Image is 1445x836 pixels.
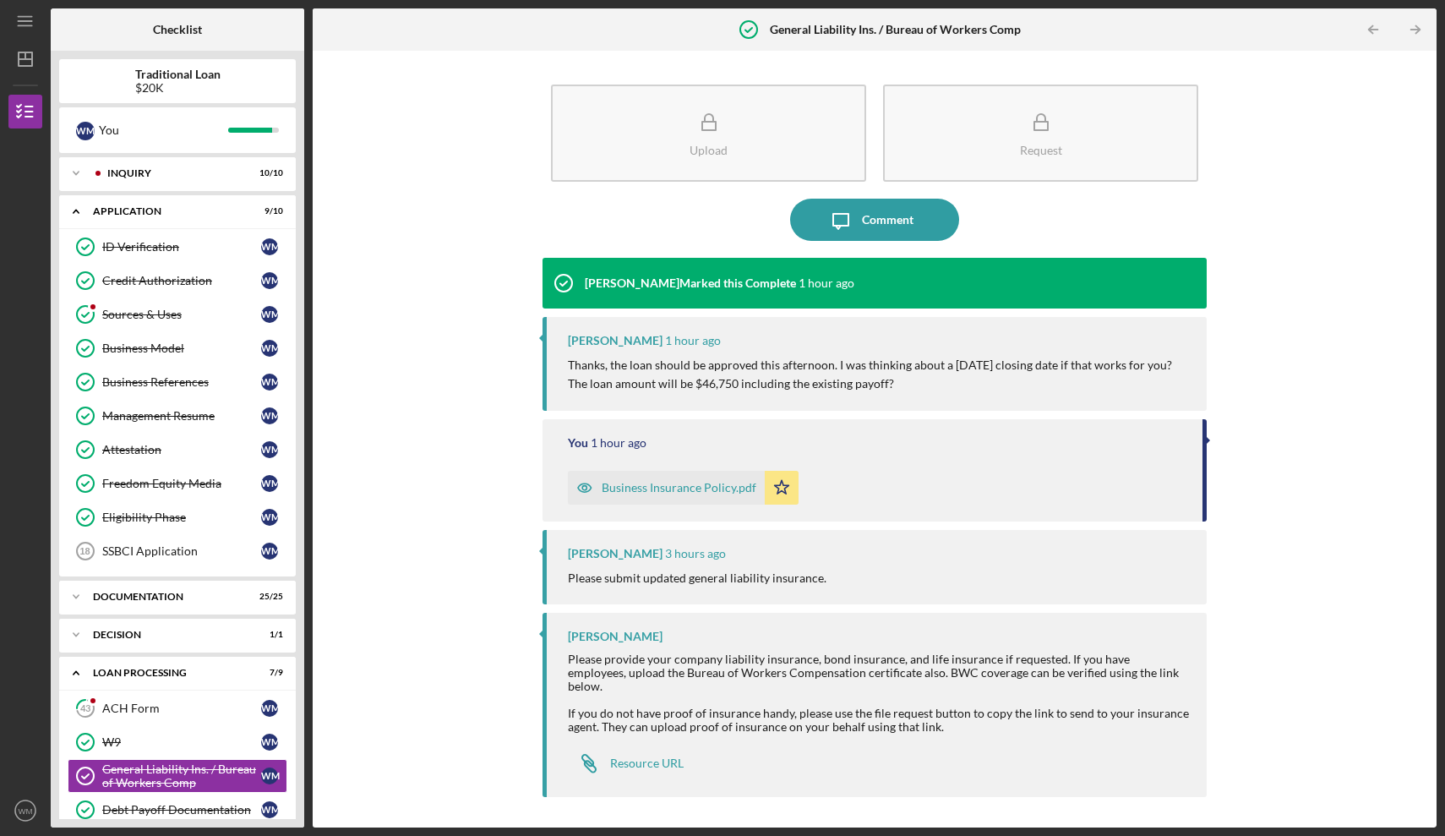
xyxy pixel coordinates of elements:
a: Resource URL [568,746,684,780]
div: Business References [102,375,261,389]
div: 25 / 25 [253,592,283,602]
tspan: 43 [80,703,90,714]
div: Management Resume [102,409,261,423]
button: WM [8,794,42,828]
p: Thanks, the loan should be approved this afternoon. I was thinking about a [DATE] closing date if... [568,356,1190,394]
div: Debt Payoff Documentation [102,803,261,817]
a: Eligibility PhaseWM [68,500,287,534]
a: AttestationWM [68,433,287,467]
a: ID VerificationWM [68,230,287,264]
p: Please submit updated general liability insurance. [568,569,826,587]
div: Business Insurance Policy.pdf [602,481,756,494]
div: Eligibility Phase [102,511,261,524]
a: Sources & UsesWM [68,298,287,331]
div: W M [261,272,278,289]
div: [PERSON_NAME] [568,547,663,560]
div: Sources & Uses [102,308,261,321]
a: Debt Payoff DocumentationWM [68,793,287,827]
div: W M [261,441,278,458]
a: Business ReferencesWM [68,365,287,399]
button: Comment [790,199,959,241]
text: WM [18,806,32,816]
a: Management ResumeWM [68,399,287,433]
div: 9 / 10 [253,206,283,216]
div: W9 [102,735,261,749]
div: Please provide your company liability insurance, bond insurance, and life insurance if requested.... [568,653,1190,693]
div: [PERSON_NAME] Marked this Complete [585,276,796,290]
div: W M [261,374,278,391]
div: W M [261,407,278,424]
a: Business ModelWM [68,331,287,365]
div: Comment [862,199,913,241]
a: Credit AuthorizationWM [68,264,287,298]
a: W9WM [68,725,287,759]
div: ID Verification [102,240,261,254]
div: Credit Authorization [102,274,261,287]
div: W M [261,306,278,323]
div: Freedom Equity Media [102,477,261,490]
div: W M [261,801,278,818]
div: W M [261,475,278,492]
div: Loan Processing [93,668,241,678]
div: W M [261,768,278,784]
div: Upload [690,144,728,156]
div: Resource URL [610,757,684,770]
div: [PERSON_NAME] [568,334,663,347]
div: Attestation [102,443,261,456]
div: Request [1020,144,1062,156]
div: W M [261,509,278,526]
b: Checklist [153,23,202,36]
div: W M [76,122,95,140]
a: 18SSBCI ApplicationWM [68,534,287,568]
div: W M [261,700,278,717]
time: 2025-09-02 18:08 [591,436,646,450]
b: General Liability Ins. / Bureau of Workers Comp [770,23,1021,36]
tspan: 18 [79,546,90,556]
div: $20K [135,81,221,95]
div: W M [261,340,278,357]
div: Business Model [102,342,261,355]
div: Application [93,206,241,216]
a: Freedom Equity MediaWM [68,467,287,500]
div: Inquiry [107,168,241,178]
button: Upload [551,85,866,182]
div: 7 / 9 [253,668,283,678]
div: You [568,436,588,450]
div: 10 / 10 [253,168,283,178]
div: W M [261,543,278,560]
div: Decision [93,630,241,640]
div: If you do not have proof of insurance handy, please use the file request button to copy the link ... [568,707,1190,734]
time: 2025-09-02 18:10 [799,276,854,290]
div: General Liability Ins. / Bureau of Workers Comp [102,762,261,790]
time: 2025-09-02 18:10 [665,334,721,347]
button: Request [883,85,1198,182]
button: Business Insurance Policy.pdf [568,471,799,505]
div: W M [261,238,278,255]
div: Documentation [93,592,241,602]
a: 43ACH FormWM [68,691,287,725]
a: General Liability Ins. / Bureau of Workers CompWM [68,759,287,793]
b: Traditional Loan [135,68,221,81]
div: 1 / 1 [253,630,283,640]
div: ACH Form [102,702,261,715]
time: 2025-09-02 15:29 [665,547,726,560]
div: [PERSON_NAME] [568,630,663,643]
div: You [99,116,228,145]
div: SSBCI Application [102,544,261,558]
div: W M [261,734,278,751]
